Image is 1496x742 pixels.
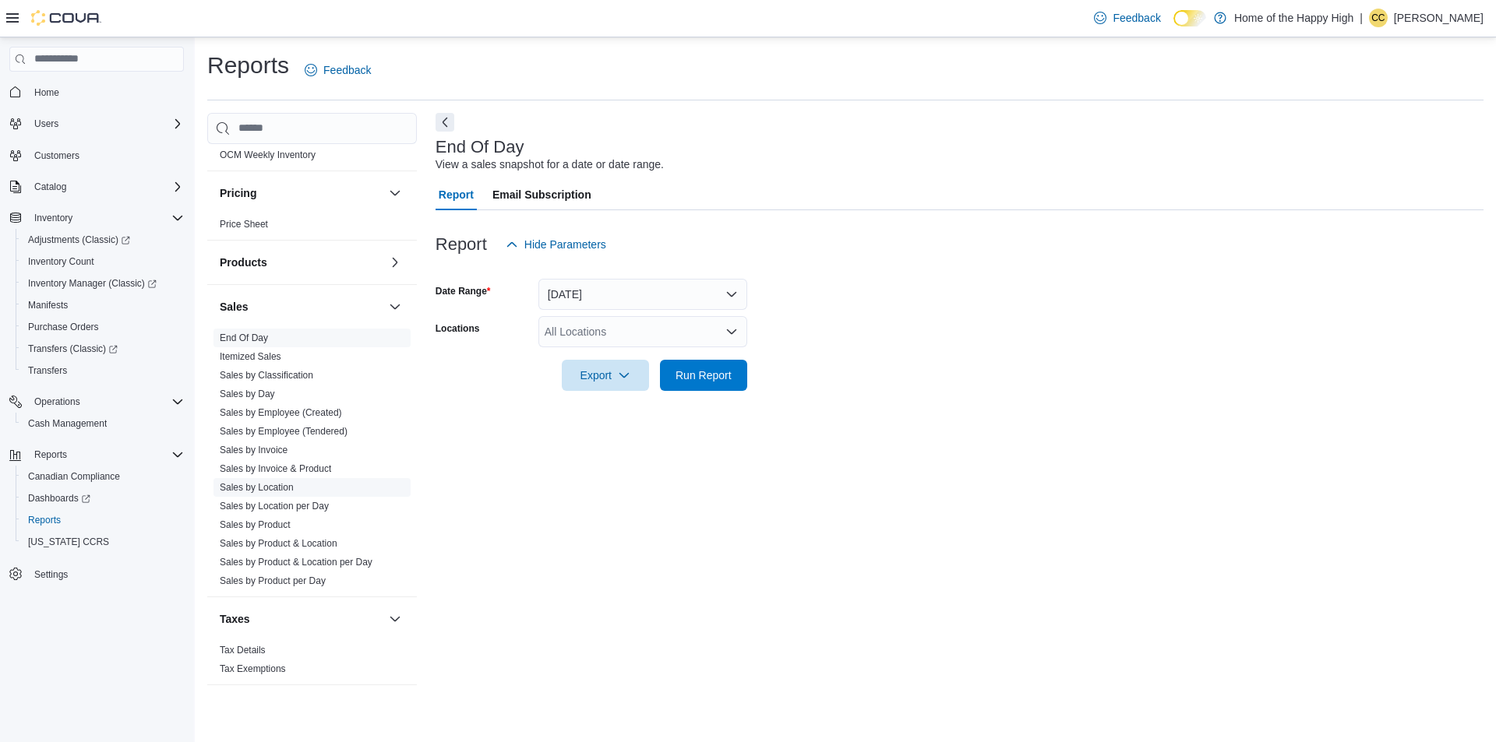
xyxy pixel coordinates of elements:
span: Sales by Classification [220,369,313,382]
span: Reports [22,511,184,529]
button: Settings [3,562,190,585]
button: Pricing [386,184,404,202]
a: Sales by Product & Location [220,538,337,549]
span: Home [28,83,184,102]
span: Sales by Employee (Tendered) [220,425,348,438]
a: Itemized Sales [220,351,281,362]
h3: End Of Day [436,138,524,156]
button: Users [28,114,65,133]
span: Operations [28,392,184,411]
span: OCM Weekly Inventory [220,149,316,161]
span: Inventory Count [22,252,184,271]
span: Run Report [676,367,732,383]
button: Products [386,253,404,272]
span: Transfers [22,361,184,380]
a: Sales by Invoice & Product [220,463,331,474]
a: Canadian Compliance [22,467,126,486]
h3: Products [220,255,267,270]
span: Sales by Location [220,481,294,494]
span: Cash Management [28,417,107,430]
div: Curtis Campbell [1369,9,1388,27]
span: Settings [28,564,184,583]
span: Adjustments (Classic) [22,230,184,249]
span: Sales by Invoice [220,444,288,456]
button: Manifests [16,294,190,316]
a: Sales by Day [220,389,275,399]
span: Transfers [28,364,67,377]
h3: Taxes [220,611,250,627]
span: Catalog [34,181,66,193]
span: Purchase Orders [28,321,99,333]
a: Price Sheet [220,219,268,230]
button: Reports [28,445,73,464]
a: Adjustments (Classic) [22,230,136,249]
button: [DATE] [538,279,747,310]
button: Pricing [220,185,383,201]
span: CC [1371,9,1385,27]
span: Operations [34,396,80,408]
a: Feedback [1088,2,1166,33]
span: Washington CCRS [22,533,184,551]
span: Canadian Compliance [28,470,120,483]
button: Operations [28,392,86,411]
a: [US_STATE] CCRS [22,533,115,551]
span: Customers [34,149,79,162]
span: [US_STATE] CCRS [28,536,109,548]
button: Canadian Compliance [16,466,190,487]
span: Manifests [28,299,68,311]
span: Feedback [1113,10,1160,26]
h3: Pricing [220,185,256,201]
a: Manifests [22,296,74,315]
span: Users [28,114,184,133]
a: Transfers [22,361,73,380]
button: Users [3,113,190,135]
a: Transfers (Classic) [22,339,124,358]
span: Transfers (Classic) [22,339,184,358]
span: Export [571,360,640,391]
span: Manifests [22,296,184,315]
span: Sales by Employee (Created) [220,406,342,419]
span: End Of Day [220,332,268,344]
button: Run Report [660,360,747,391]
a: Home [28,83,65,102]
span: Sales by Location per Day [220,500,329,512]
a: Sales by Product & Location per Day [220,557,372,568]
button: Customers [3,144,190,167]
button: [US_STATE] CCRS [16,531,190,553]
div: Pricing [207,215,417,240]
a: End Of Day [220,332,268,343]
label: Locations [436,322,480,335]
span: Reports [34,448,67,461]
span: Sales by Invoice & Product [220,462,331,475]
button: Sales [220,299,383,315]
div: Taxes [207,641,417,684]
a: Sales by Employee (Created) [220,407,342,418]
span: Canadian Compliance [22,467,184,486]
button: Taxes [386,610,404,628]
button: Sales [386,297,404,316]
span: Inventory [28,209,184,227]
a: Sales by Product [220,519,291,530]
button: Cash Management [16,413,190,434]
span: Reports [28,514,61,526]
a: Cash Management [22,414,113,433]
button: Home [3,81,190,104]
button: Products [220,255,383,270]
a: Settings [28,565,74,584]
button: Transfers [16,360,190,382]
a: Feedback [298,55,377,86]
span: Report [439,179,474,210]
span: Email Subscription [492,179,591,210]
span: Dashboards [22,489,184,508]
span: Customers [28,146,184,165]
a: Sales by Invoice [220,445,288,455]
button: Catalog [28,178,72,196]
span: Adjustments (Classic) [28,234,130,246]
a: Sales by Employee (Tendered) [220,426,348,437]
p: [PERSON_NAME] [1394,9,1484,27]
button: Taxes [220,611,383,627]
a: Sales by Location [220,482,294,493]
a: Transfers (Classic) [16,338,190,360]
a: Reports [22,511,67,529]
h1: Reports [207,50,289,81]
